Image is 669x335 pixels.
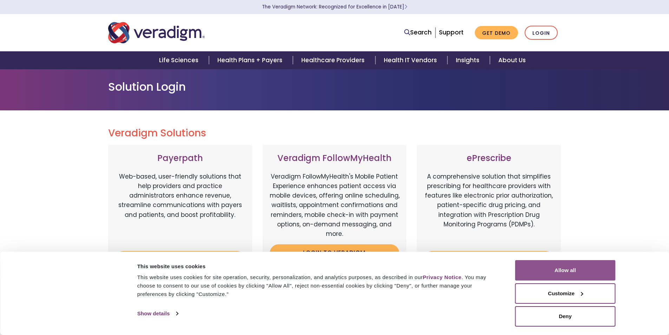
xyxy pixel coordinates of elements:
[137,308,178,319] a: Show details
[404,28,432,37] a: Search
[137,262,499,271] div: This website uses cookies
[490,51,534,69] a: About Us
[515,306,616,327] button: Deny
[270,153,400,163] h3: Veradigm FollowMyHealth
[115,153,245,163] h3: Payerpath
[424,172,554,246] p: A comprehensive solution that simplifies prescribing for healthcare providers with features like ...
[270,244,400,267] a: Login to Veradigm FollowMyHealth
[525,26,558,40] a: Login
[108,127,561,139] h2: Veradigm Solutions
[270,172,400,239] p: Veradigm FollowMyHealth's Mobile Patient Experience enhances patient access via mobile devices, o...
[375,51,447,69] a: Health IT Vendors
[293,51,375,69] a: Healthcare Providers
[209,51,293,69] a: Health Plans + Payers
[115,172,245,246] p: Web-based, user-friendly solutions that help providers and practice administrators enhance revenu...
[424,251,554,267] a: Login to ePrescribe
[423,274,461,280] a: Privacy Notice
[447,51,490,69] a: Insights
[439,28,464,37] a: Support
[108,80,561,94] h1: Solution Login
[404,4,407,10] span: Learn More
[262,4,407,10] a: The Veradigm Network: Recognized for Excellence in [DATE]Learn More
[475,26,518,40] a: Get Demo
[515,283,616,304] button: Customize
[137,273,499,298] div: This website uses cookies for site operation, security, personalization, and analytics purposes, ...
[108,21,205,44] img: Veradigm logo
[515,260,616,281] button: Allow all
[115,251,245,267] a: Login to Payerpath
[151,51,209,69] a: Life Sciences
[424,153,554,163] h3: ePrescribe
